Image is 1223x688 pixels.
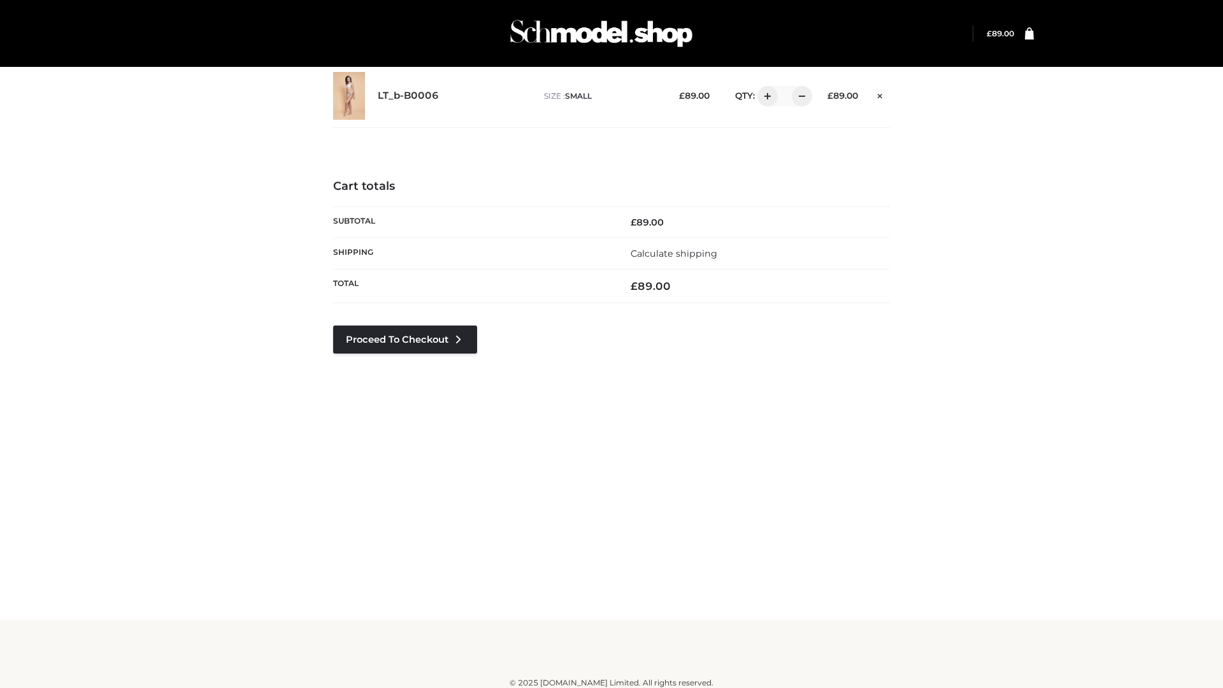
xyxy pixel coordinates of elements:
span: £ [679,90,685,101]
img: Schmodel Admin 964 [506,8,697,59]
span: £ [987,29,992,38]
p: size : [544,90,659,102]
a: Remove this item [871,86,890,103]
bdi: 89.00 [827,90,858,101]
a: Calculate shipping [631,248,717,259]
th: Shipping [333,238,611,269]
h4: Cart totals [333,180,890,194]
bdi: 89.00 [631,217,664,228]
bdi: 89.00 [987,29,1014,38]
th: Subtotal [333,206,611,238]
th: Total [333,269,611,303]
div: QTY: [722,86,808,106]
span: £ [631,217,636,228]
a: £89.00 [987,29,1014,38]
bdi: 89.00 [631,280,671,292]
span: £ [827,90,833,101]
a: Proceed to Checkout [333,326,477,354]
span: SMALL [565,91,592,101]
span: £ [631,280,638,292]
bdi: 89.00 [679,90,710,101]
a: LT_b-B0006 [378,90,439,102]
